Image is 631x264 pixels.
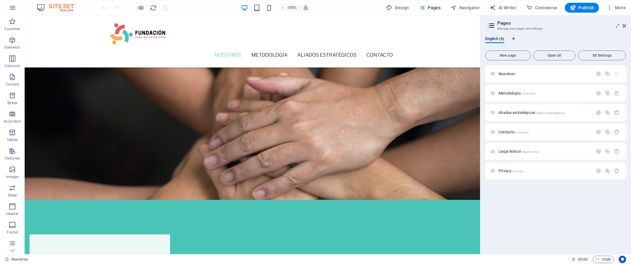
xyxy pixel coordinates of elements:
p: Accordion [4,119,21,124]
i: Reload page [150,4,157,11]
div: Design (Ctrl+Alt+Y) [384,3,412,13]
span: /privacy [512,169,523,173]
span: /legal-notice [522,150,539,153]
button: Publish [565,3,599,13]
span: 00 00 [578,256,588,263]
div: Remove [614,110,619,115]
button: Click here to leave preview mode and continue editing [137,4,145,11]
div: Legal Notice/legal-notice [497,149,593,153]
span: /contacto [515,131,529,134]
button: Usercentrics [619,256,626,263]
h3: Manage your pages and settings [497,26,614,31]
div: Duplicate [605,110,610,115]
p: Favorites [4,26,20,31]
span: / [515,72,517,76]
span: /nosotros [521,92,535,95]
span: Pages [419,5,441,11]
button: Commerce [524,3,560,13]
div: Duplicate [605,168,610,173]
span: Click to open page [499,149,539,154]
p: Tables [7,137,18,142]
div: Settings [596,149,601,154]
div: Duplicate [605,71,610,76]
div: Settings [596,71,601,76]
span: Navigator [450,5,480,11]
span: Publish [570,5,594,11]
h6: 100% [287,4,297,11]
button: 100% [278,4,299,11]
p: Elements [5,45,20,50]
div: Aliados estratégicos/aliados-estrategicos [497,111,593,115]
div: Settings [596,168,601,173]
button: AI Writer [487,3,519,13]
button: New page [485,51,531,60]
p: Header [6,211,18,216]
p: Content [6,82,19,87]
button: Open all [533,51,576,60]
span: Click to open page [499,110,565,115]
span: Click to open page [499,91,535,95]
span: AI Writer [490,5,516,11]
span: : [582,257,583,262]
div: Language Tabs [485,36,626,48]
span: Open all [536,54,573,57]
span: Click to open page [499,130,529,134]
p: Slider [8,193,17,198]
p: Boxes [7,100,18,105]
div: Privacy/privacy [497,169,593,173]
button: Code [593,256,614,263]
span: Click to open page [499,71,517,76]
div: Settings [596,91,601,96]
span: Commerce [526,5,557,11]
h6: Session time [572,256,588,263]
button: Design [384,3,412,13]
button: Navigator [448,3,482,13]
p: Footer [7,230,18,235]
a: Click to cancel selection. Double-click to open Pages [5,256,28,263]
div: Remove [614,129,619,135]
span: More [606,5,626,11]
span: All Settings [581,54,623,57]
div: Settings [596,110,601,115]
div: Contacto/contacto [497,130,593,134]
p: Features [5,156,20,161]
h2: Pages [497,20,626,26]
div: Duplicate [605,129,610,135]
div: Remove [614,91,619,96]
span: Click to open page [499,169,523,173]
button: Pages [417,3,443,13]
div: Settings [596,129,601,135]
button: All Settings [578,51,626,60]
div: Nosotros/ [497,72,593,76]
span: /aliados-estrategicos [536,111,565,115]
i: On resize automatically adjust zoom level to fit chosen device. [303,5,308,10]
div: Metodología/nosotros [497,91,593,95]
span: New page [488,54,528,57]
div: The startpage cannot be deleted [614,71,619,76]
div: Remove [614,149,619,154]
span: Design [386,5,409,11]
p: Columns [5,63,20,68]
div: Duplicate [605,91,610,96]
button: More [604,3,628,13]
div: Remove [614,168,619,173]
div: Duplicate [605,149,610,154]
img: Editor Logo [35,4,82,11]
button: reload [149,4,157,11]
p: Images [6,174,19,179]
span: Code [596,256,611,263]
span: English (6) [485,35,504,44]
